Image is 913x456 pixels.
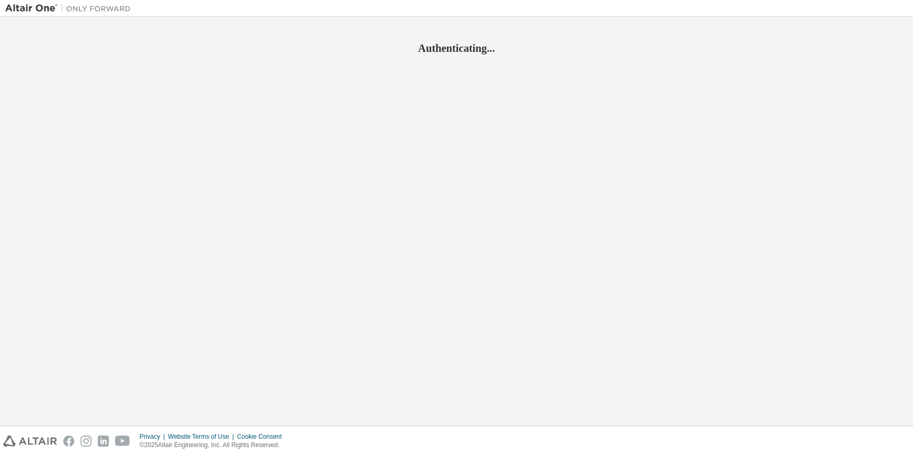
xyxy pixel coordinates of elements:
img: linkedin.svg [98,436,109,447]
p: © 2025 Altair Engineering, Inc. All Rights Reserved. [140,441,288,450]
h2: Authenticating... [5,41,908,55]
img: youtube.svg [115,436,130,447]
img: instagram.svg [81,436,92,447]
div: Website Terms of Use [168,432,237,441]
img: facebook.svg [63,436,74,447]
div: Privacy [140,432,168,441]
img: Altair One [5,3,136,14]
img: altair_logo.svg [3,436,57,447]
div: Cookie Consent [237,432,288,441]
